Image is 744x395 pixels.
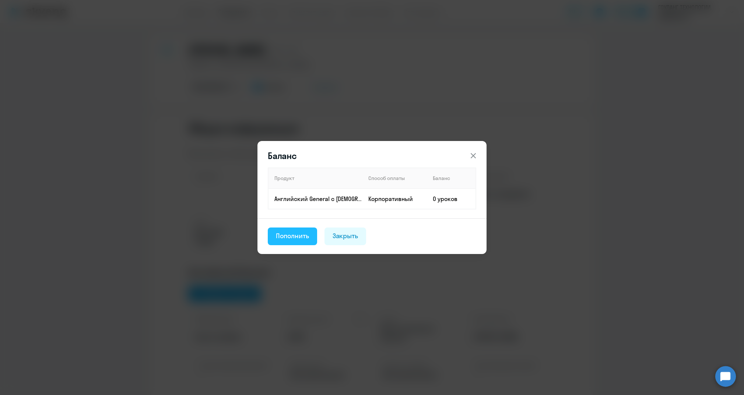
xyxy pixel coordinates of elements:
div: Пополнить [276,231,309,241]
th: Продукт [268,168,362,188]
button: Закрыть [324,228,366,245]
header: Баланс [257,150,487,162]
td: 0 уроков [427,188,476,209]
th: Баланс [427,168,476,188]
p: Английский General с [DEMOGRAPHIC_DATA] преподавателем [274,195,362,203]
th: Способ оплаты [362,168,427,188]
div: Закрыть [333,231,358,241]
button: Пополнить [268,228,317,245]
td: Корпоративный [362,188,427,209]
